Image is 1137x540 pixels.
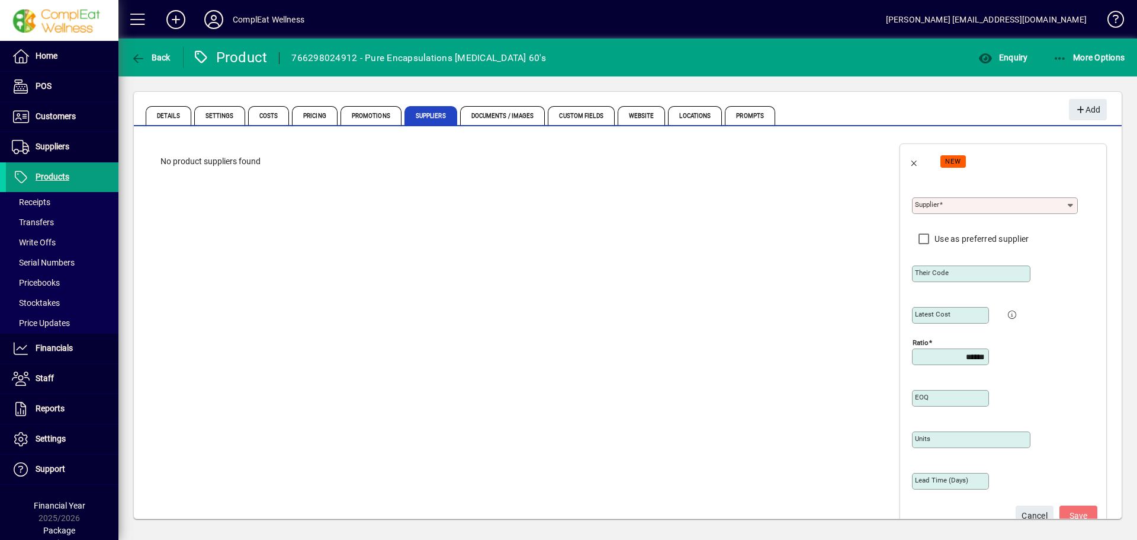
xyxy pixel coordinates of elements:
[900,146,929,175] button: Back
[548,106,614,125] span: Custom Fields
[945,158,961,165] span: NEW
[36,434,66,443] span: Settings
[978,53,1027,62] span: Enquiry
[36,343,73,353] span: Financials
[36,373,54,383] span: Staff
[12,318,70,328] span: Price Updates
[6,293,118,313] a: Stocktakes
[12,298,60,308] span: Stocktakes
[6,212,118,232] a: Transfers
[460,106,545,125] span: Documents / Images
[36,464,65,474] span: Support
[915,476,968,484] mat-label: Lead time (days)
[36,142,69,151] span: Suppliers
[292,106,338,125] span: Pricing
[6,313,118,333] a: Price Updates
[192,48,268,67] div: Product
[1016,506,1054,527] button: Cancel
[36,404,65,413] span: Reports
[6,72,118,101] a: POS
[932,233,1029,245] label: Use as preferred supplier
[1099,2,1122,41] a: Knowledge Base
[404,106,457,125] span: Suppliers
[12,278,60,287] span: Pricebooks
[1022,506,1048,526] span: Cancel
[131,53,171,62] span: Back
[36,172,69,181] span: Products
[6,102,118,132] a: Customers
[618,106,666,125] span: Website
[36,111,76,121] span: Customers
[886,10,1087,29] div: [PERSON_NAME] [EMAIL_ADDRESS][DOMAIN_NAME]
[6,132,118,162] a: Suppliers
[6,232,118,253] a: Write Offs
[915,269,949,277] mat-label: Their code
[1059,506,1097,527] button: Save
[668,106,722,125] span: Locations
[36,51,57,60] span: Home
[6,364,118,394] a: Staff
[725,106,775,125] span: Prompts
[6,41,118,71] a: Home
[6,192,118,212] a: Receipts
[12,197,50,207] span: Receipts
[1053,53,1125,62] span: More Options
[1069,506,1088,526] span: ave
[36,81,52,91] span: POS
[248,106,290,125] span: Costs
[118,47,184,68] app-page-header-button: Back
[157,9,195,30] button: Add
[6,334,118,363] a: Financials
[1069,511,1074,520] span: S
[195,9,233,30] button: Profile
[149,143,879,180] div: No product suppliers found
[233,10,304,29] div: ComplEat Wellness
[341,106,402,125] span: Promotions
[194,106,245,125] span: Settings
[1069,99,1107,120] button: Add
[6,455,118,484] a: Support
[6,394,118,424] a: Reports
[6,424,118,454] a: Settings
[128,47,174,68] button: Back
[146,106,191,125] span: Details
[915,200,939,209] mat-label: Supplier
[6,273,118,293] a: Pricebooks
[915,434,930,443] mat-label: Units
[975,47,1030,68] button: Enquiry
[34,501,85,510] span: Financial Year
[43,526,75,535] span: Package
[915,393,929,401] mat-label: EOQ
[1050,47,1128,68] button: More Options
[915,310,950,318] mat-label: Latest cost
[6,253,118,273] a: Serial Numbers
[913,338,929,347] mat-label: Ratio
[12,218,54,227] span: Transfers
[1075,100,1100,120] span: Add
[12,238,56,247] span: Write Offs
[291,49,546,68] div: 766298024912 - Pure Encapsulations [MEDICAL_DATA] 60's
[12,258,75,267] span: Serial Numbers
